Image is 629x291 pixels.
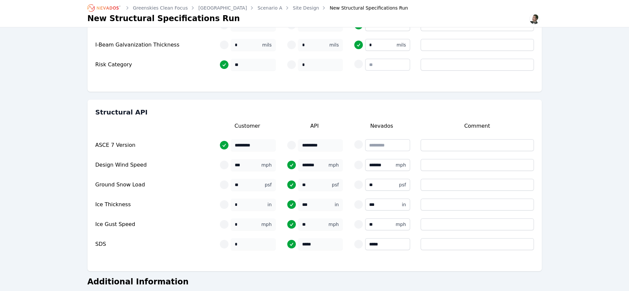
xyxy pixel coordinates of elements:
a: [GEOGRAPHIC_DATA] [198,5,247,11]
div: Design Wind Speed [95,161,209,169]
div: Ice Gust Speed [95,220,209,228]
h1: New Structural Specifications Run [87,13,240,24]
h3: Structural API [95,108,534,117]
div: I-Beam Galvanization Thickness [95,41,209,49]
div: Comment [421,122,534,137]
img: Alex Kushner [529,14,540,24]
a: Site Design [293,5,319,11]
div: Nevados [353,122,410,137]
a: Scenario A [258,5,282,11]
h2: Additional Information [87,276,542,287]
div: SDS [95,240,209,248]
a: Greenskies Clean Focus [133,5,188,11]
div: ASCE 7 Version [95,141,209,149]
div: Ice Thickness [95,201,209,209]
div: Customer [219,122,275,137]
div: API [286,122,343,137]
div: New Structural Specifications Run [320,5,408,11]
nav: Breadcrumb [87,3,408,13]
div: Ground Snow Load [95,181,209,189]
div: Risk Category [95,61,209,69]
